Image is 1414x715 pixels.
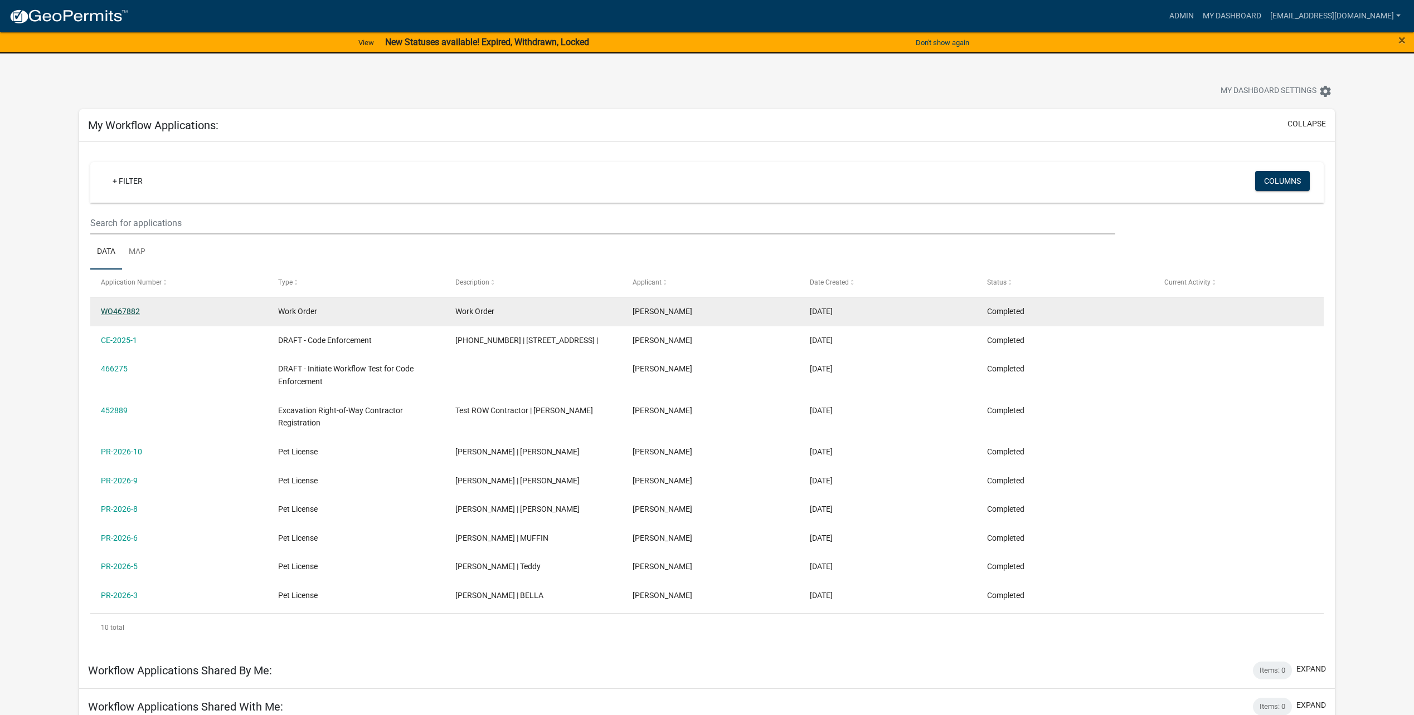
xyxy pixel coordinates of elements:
span: Completed [987,476,1024,485]
span: Completed [987,336,1024,345]
span: Marissa Marr [633,505,692,513]
datatable-header-cell: Application Number [90,270,268,296]
span: Marissa Marr [633,364,692,373]
span: Completed [987,591,1024,600]
span: 03/20/2025 [810,533,833,542]
input: Search for applications [90,212,1115,234]
h5: Workflow Applications Shared With Me: [88,700,283,713]
span: Completed [987,364,1024,373]
span: SONDRA COULTER | MUFFIN [455,533,548,542]
span: Date Created [810,278,849,286]
span: DRAFT - Code Enforcement [278,336,372,345]
span: ANNE VASKE | BENTLEY [455,476,580,485]
span: SCOTT GRIEBEL | BELLA [455,591,543,600]
span: Current Activity [1164,278,1211,286]
span: 07/21/2025 [810,406,833,415]
span: 08/22/2025 [810,307,833,316]
h5: Workflow Applications Shared By Me: [88,664,272,677]
span: Marissa Marr [633,336,692,345]
div: collapse [79,142,1335,653]
span: 03/20/2025 [810,505,833,513]
span: Completed [987,447,1024,456]
span: Excavation Right-of-Way Contractor Registration [278,406,403,428]
span: 20-1231-000 | 103 ELM ST W | [455,336,598,345]
button: Don't show again [911,33,974,52]
span: Marissa Marr [633,406,692,415]
datatable-header-cell: Date Created [799,270,976,296]
a: 466275 [101,364,128,373]
span: Marissa Marr [633,307,692,316]
span: 08/19/2025 [810,364,833,373]
span: Pet License [278,476,318,485]
a: PR-2026-10 [101,447,142,456]
span: 08/21/2025 [810,336,833,345]
datatable-header-cell: Applicant [622,270,799,296]
a: PR-2026-6 [101,533,138,542]
span: 03/11/2025 [810,591,833,600]
a: PR-2026-9 [101,476,138,485]
datatable-header-cell: Description [445,270,622,296]
span: Pet License [278,562,318,571]
span: 03/20/2025 [810,562,833,571]
span: Type [278,278,293,286]
button: expand [1296,699,1326,711]
span: Pet License [278,505,318,513]
a: [EMAIL_ADDRESS][DOMAIN_NAME] [1266,6,1405,27]
span: Test ROW Contractor | Marissa Marr [455,406,593,415]
span: Description [455,278,489,286]
datatable-header-cell: Type [268,270,445,296]
a: Admin [1165,6,1198,27]
span: Completed [987,505,1024,513]
span: DRAFT - Initiate Workflow Test for Code Enforcement [278,364,414,386]
button: expand [1296,663,1326,675]
span: Application Number [101,278,162,286]
a: PR-2026-8 [101,505,138,513]
span: Status [987,278,1007,286]
datatable-header-cell: Status [976,270,1154,296]
span: Marissa Marr [633,591,692,600]
a: PR-2026-3 [101,591,138,600]
h5: My Workflow Applications: [88,119,218,132]
button: Close [1398,33,1406,47]
span: Work Order [455,307,494,316]
span: Applicant [633,278,662,286]
span: My Dashboard Settings [1221,85,1316,98]
a: WO467882 [101,307,140,316]
a: My Dashboard [1198,6,1266,27]
span: BARB DISPANET | ZEKE [455,505,580,513]
span: × [1398,32,1406,48]
span: Pet License [278,447,318,456]
span: 03/20/2025 [810,476,833,485]
span: COLE BOSMA | DUKE [455,447,580,456]
datatable-header-cell: Current Activity [1154,270,1331,296]
span: Work Order [278,307,317,316]
div: 10 total [90,614,1324,641]
button: My Dashboard Settingssettings [1212,80,1341,102]
span: Marissa Marr [633,533,692,542]
a: CE-2025-1 [101,336,137,345]
span: Completed [987,307,1024,316]
span: Marissa Marr [633,562,692,571]
a: Map [122,234,152,270]
a: 452889 [101,406,128,415]
i: settings [1319,85,1332,98]
a: PR-2026-5 [101,562,138,571]
a: + Filter [104,171,152,191]
span: 03/20/2025 [810,447,833,456]
div: Items: 0 [1253,662,1292,679]
button: collapse [1287,118,1326,130]
a: Data [90,234,122,270]
span: Pet License [278,591,318,600]
span: Completed [987,562,1024,571]
button: Columns [1255,171,1310,191]
span: Pet License [278,533,318,542]
span: Completed [987,406,1024,415]
span: Completed [987,533,1024,542]
span: Marissa Marr [633,476,692,485]
a: View [354,33,378,52]
span: Marissa Marr [633,447,692,456]
strong: New Statuses available! Expired, Withdrawn, Locked [385,37,589,47]
span: SANDY MAXWELL | Teddy [455,562,541,571]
